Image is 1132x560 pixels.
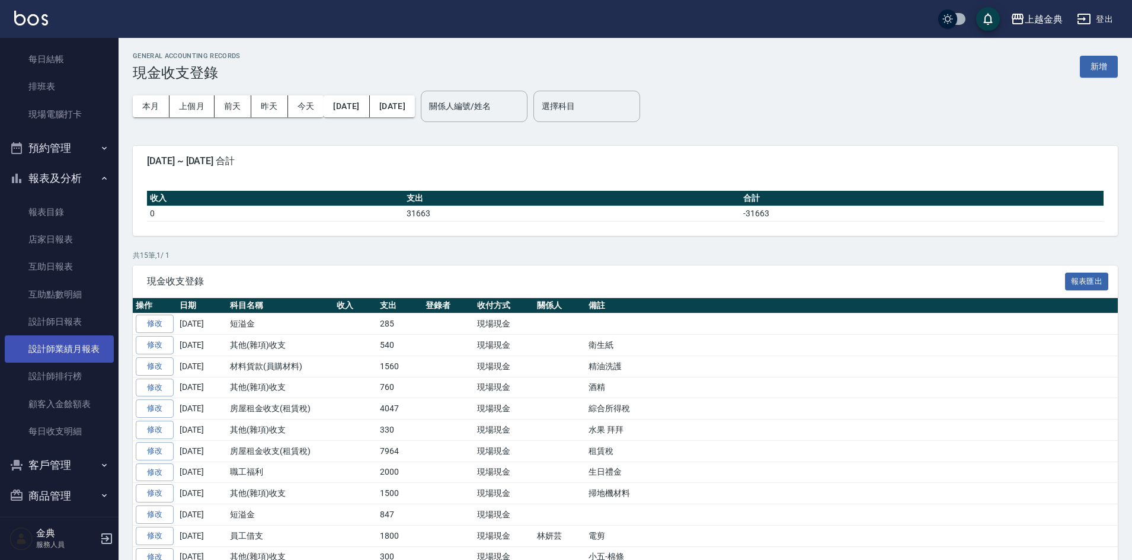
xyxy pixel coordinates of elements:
[404,206,740,221] td: 31663
[177,462,227,483] td: [DATE]
[136,379,174,397] a: 修改
[534,525,586,546] td: 林妍芸
[474,504,534,526] td: 現場現金
[136,336,174,354] a: 修改
[586,356,1118,377] td: 精油洗護
[5,335,114,363] a: 設計師業績月報表
[324,95,369,117] button: [DATE]
[377,335,423,356] td: 540
[586,398,1118,420] td: 綜合所得稅
[133,52,241,60] h2: GENERAL ACCOUNTING RECORDS
[177,504,227,526] td: [DATE]
[227,398,334,420] td: 房屋租金收支(租賃稅)
[227,335,334,356] td: 其他(雜項)收支
[136,399,174,418] a: 修改
[5,308,114,335] a: 設計師日報表
[136,505,174,524] a: 修改
[14,11,48,25] img: Logo
[147,276,1065,287] span: 現金收支登錄
[177,298,227,313] th: 日期
[133,250,1118,261] p: 共 15 筆, 1 / 1
[227,525,334,546] td: 員工借支
[5,281,114,308] a: 互助點數明細
[5,163,114,194] button: 報表及分析
[474,356,534,377] td: 現場現金
[288,95,324,117] button: 今天
[377,356,423,377] td: 1560
[136,357,174,376] a: 修改
[5,46,114,73] a: 每日結帳
[474,298,534,313] th: 收付方式
[377,377,423,398] td: 760
[5,133,114,164] button: 預約管理
[177,420,227,441] td: [DATE]
[227,298,334,313] th: 科目名稱
[586,377,1118,398] td: 酒精
[5,391,114,418] a: 顧客入金餘額表
[136,484,174,503] a: 修改
[227,356,334,377] td: 材料貨款(員購材料)
[133,95,170,117] button: 本月
[36,527,97,539] h5: 金典
[170,95,215,117] button: 上個月
[534,298,586,313] th: 關係人
[370,95,415,117] button: [DATE]
[227,483,334,504] td: 其他(雜項)收支
[177,335,227,356] td: [DATE]
[177,398,227,420] td: [DATE]
[177,356,227,377] td: [DATE]
[5,226,114,253] a: 店家日報表
[177,313,227,335] td: [DATE]
[474,377,534,398] td: 現場現金
[474,440,534,462] td: 現場現金
[147,191,404,206] th: 收入
[377,504,423,526] td: 847
[136,421,174,439] a: 修改
[377,298,423,313] th: 支出
[586,298,1118,313] th: 備註
[227,420,334,441] td: 其他(雜項)收支
[5,101,114,128] a: 現場電腦打卡
[586,483,1118,504] td: 掃地機材料
[133,65,241,81] h3: 現金收支登錄
[9,527,33,551] img: Person
[1006,7,1067,31] button: 上越金典
[5,481,114,511] button: 商品管理
[136,442,174,460] a: 修改
[227,377,334,398] td: 其他(雜項)收支
[740,206,1104,221] td: -31663
[227,504,334,526] td: 短溢金
[177,525,227,546] td: [DATE]
[586,525,1118,546] td: 電剪
[5,253,114,280] a: 互助日報表
[586,462,1118,483] td: 生日禮金
[215,95,251,117] button: 前天
[377,483,423,504] td: 1500
[1025,12,1063,27] div: 上越金典
[1072,8,1118,30] button: 登出
[474,483,534,504] td: 現場現金
[474,525,534,546] td: 現場現金
[377,398,423,420] td: 4047
[136,315,174,333] a: 修改
[177,440,227,462] td: [DATE]
[377,462,423,483] td: 2000
[423,298,474,313] th: 登錄者
[740,191,1104,206] th: 合計
[474,462,534,483] td: 現場現金
[36,539,97,550] p: 服務人員
[404,191,740,206] th: 支出
[474,420,534,441] td: 現場現金
[586,335,1118,356] td: 衛生紙
[1080,60,1118,72] a: 新增
[377,440,423,462] td: 7964
[147,155,1104,167] span: [DATE] ~ [DATE] 合計
[5,199,114,226] a: 報表目錄
[334,298,377,313] th: 收入
[251,95,288,117] button: 昨天
[377,525,423,546] td: 1800
[5,363,114,390] a: 設計師排行榜
[5,418,114,445] a: 每日收支明細
[227,440,334,462] td: 房屋租金收支(租賃稅)
[474,313,534,335] td: 現場現金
